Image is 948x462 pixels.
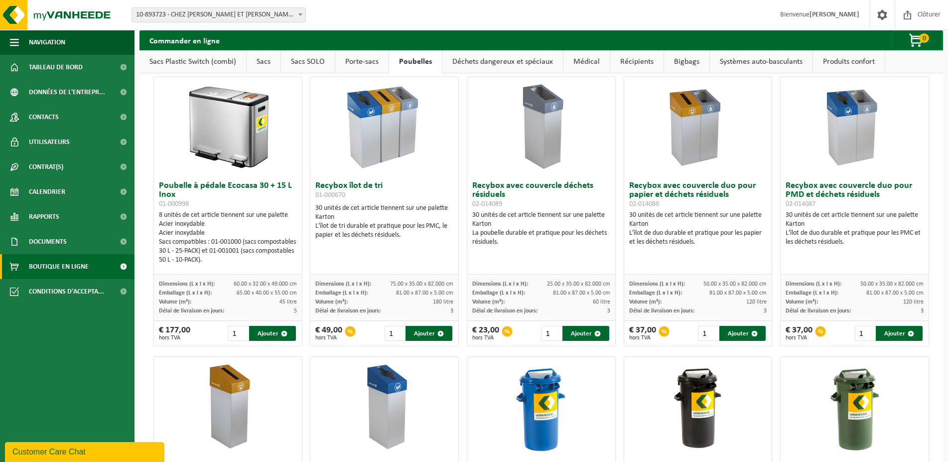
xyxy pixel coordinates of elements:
[315,181,453,201] h3: Recybox îlot de tri
[491,77,591,176] img: 02-014089
[786,290,838,296] span: Emballage (L x l x H):
[629,290,682,296] span: Emballage (L x l x H):
[315,191,345,199] span: 01-000670
[472,281,528,287] span: Dimensions (L x l x H):
[786,326,813,341] div: € 37,00
[159,290,212,296] span: Emballage (L x l x H):
[876,326,923,341] button: Ajouter
[629,211,767,247] div: 30 unités de cet article tiennent sur une palette
[396,290,453,296] span: 81.00 x 87.00 x 5.00 cm
[159,299,191,305] span: Volume (m³):
[629,229,767,247] div: L'îlot de duo durable et pratique pour les papier et les déchets résiduels.
[315,308,381,314] span: Délai de livraison en jours:
[237,290,297,296] span: 65.00 x 40.00 x 55.00 cm
[553,290,610,296] span: 81.00 x 87.00 x 5.00 cm
[159,308,224,314] span: Délai de livraison en jours:
[786,308,851,314] span: Délai de livraison en jours:
[472,308,538,314] span: Délai de livraison en jours:
[315,204,453,240] div: 30 unités de cet article tiennent sur une palette
[159,326,190,341] div: € 177,00
[29,204,59,229] span: Rapports
[247,50,280,73] a: Sacs
[159,220,297,229] div: Acier inoxydable
[281,50,335,73] a: Sacs SOLO
[279,299,297,305] span: 45 litre
[703,281,767,287] span: 50.00 x 35.00 x 82.000 cm
[472,181,610,208] h3: Recybox avec couvercle déchets résiduels
[860,281,924,287] span: 50.00 x 35.00 x 82.000 cm
[406,326,452,341] button: Ajouter
[249,326,296,341] button: Ajouter
[805,77,905,176] img: 02-014087
[29,30,65,55] span: Navigation
[472,211,610,247] div: 30 unités de cet article tiennent sur une palette
[593,299,610,305] span: 60 litre
[698,326,718,341] input: 1
[710,50,813,73] a: Systèmes auto-basculants
[610,50,664,73] a: Récipients
[786,335,813,341] span: hors TVA
[335,357,434,457] img: 02-014090
[607,308,610,314] span: 3
[29,229,67,254] span: Documents
[132,8,305,22] span: 10-893723 - CHEZ LAURENT ET PATRICIA - CHAPELLE-LEZ-HERLAIMONT
[315,281,371,287] span: Dimensions (L x l x H):
[450,308,453,314] span: 3
[903,299,924,305] span: 120 litre
[629,335,656,341] span: hors TVA
[855,326,875,341] input: 1
[810,11,859,18] strong: [PERSON_NAME]
[866,290,924,296] span: 81.00 x 87.00 x 5.00 cm
[159,211,297,265] div: 8 unités de cet article tiennent sur une palette
[830,357,880,457] img: 01-000337
[442,50,563,73] a: Déchets dangereux et spéciaux
[315,290,368,296] span: Emballage (L x l x H):
[648,77,748,176] img: 02-014088
[385,326,405,341] input: 1
[29,154,63,179] span: Contrat(s)
[892,30,942,50] button: 0
[472,200,502,208] span: 02-014089
[132,7,306,22] span: 10-893723 - CHEZ LAURENT ET PATRICIA - CHAPELLE-LEZ-HERLAIMONT
[786,281,841,287] span: Dimensions (L x l x H):
[709,290,767,296] span: 81.00 x 87.00 x 5.00 cm
[390,281,453,287] span: 75.00 x 35.00 x 82.000 cm
[315,299,348,305] span: Volume (m³):
[786,181,924,208] h3: Recybox avec couvercle duo pour PMD et déchets résiduels
[472,326,499,341] div: € 23,00
[472,220,610,229] div: Karton
[159,238,297,265] div: Sacs compatibles : 01-001000 (sacs compostables 30 L - 25-PACK) et 01-001001 (sacs compostables 5...
[472,290,525,296] span: Emballage (L x l x H):
[139,50,246,73] a: Sacs Plastic Switch (combi)
[919,33,929,43] span: 0
[764,308,767,314] span: 3
[433,299,453,305] span: 180 litre
[159,229,297,238] div: Acier inoxydable
[139,30,230,50] h2: Commander en ligne
[29,254,89,279] span: Boutique en ligne
[562,326,609,341] button: Ajouter
[315,222,453,240] div: L'îlot de tri durable et pratique pour les PMC, le papier et les déchets résiduels.
[29,179,65,204] span: Calendrier
[629,281,685,287] span: Dimensions (L x l x H):
[29,130,70,154] span: Utilisateurs
[547,281,610,287] span: 25.00 x 35.00 x 82.000 cm
[472,229,610,247] div: La poubelle durable et pratique pour les déchets résiduels.
[673,357,723,457] img: 01-000338
[335,77,434,176] img: 01-000670
[786,200,815,208] span: 02-014087
[294,308,297,314] span: 5
[472,299,505,305] span: Volume (m³):
[159,281,215,287] span: Dimensions (L x l x H):
[315,326,342,341] div: € 49,00
[786,211,924,247] div: 30 unités de cet article tiennent sur une palette
[629,181,767,208] h3: Recybox avec couvercle duo pour papier et déchets résiduels
[159,335,190,341] span: hors TVA
[29,279,104,304] span: Conditions d'accepta...
[516,357,566,457] img: 01-000412
[664,50,709,73] a: Bigbags
[389,50,442,73] a: Poubelles
[335,50,389,73] a: Porte-sacs
[746,299,767,305] span: 120 litre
